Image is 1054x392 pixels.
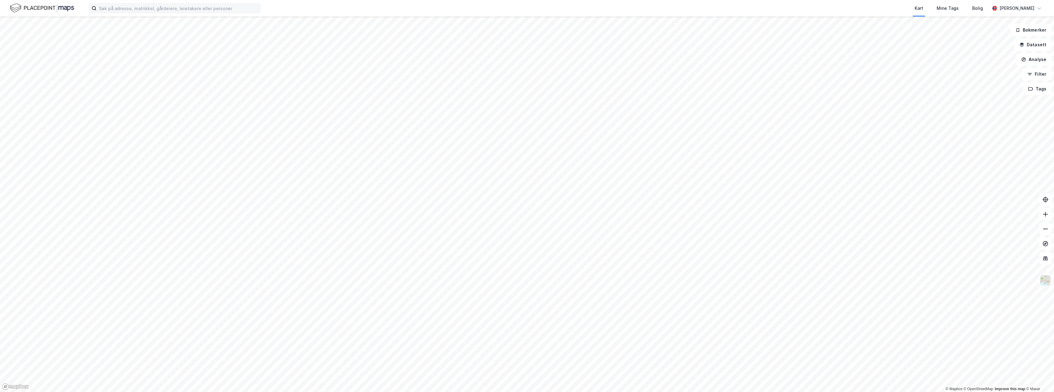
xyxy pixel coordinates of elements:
img: logo.f888ab2527a4732fd821a326f86c7f29.svg [10,3,74,13]
div: Kontrollprogram for chat [1023,363,1054,392]
iframe: Chat Widget [1023,363,1054,392]
a: OpenStreetMap [964,387,993,391]
div: Bolig [972,5,983,12]
div: Kart [915,5,923,12]
a: Improve this map [995,387,1025,391]
div: Mine Tags [937,5,959,12]
input: Søk på adresse, matrikkel, gårdeiere, leietakere eller personer [97,4,260,13]
a: Mapbox homepage [2,383,29,390]
button: Tags [1023,83,1052,95]
button: Bokmerker [1010,24,1052,36]
button: Analyse [1016,53,1052,66]
a: Mapbox [946,387,962,391]
img: Z [1040,275,1051,286]
div: [PERSON_NAME] [999,5,1034,12]
button: Datasett [1014,39,1052,51]
button: Filter [1022,68,1052,80]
